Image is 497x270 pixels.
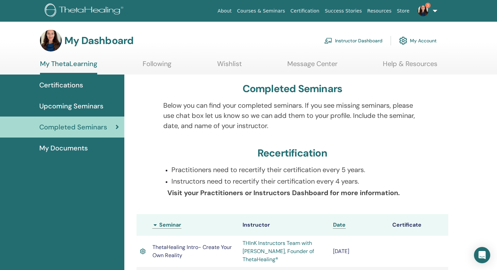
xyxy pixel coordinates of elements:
a: THInK Instructors Team with [PERSON_NAME], Founder of ThetaHealing® [243,240,314,263]
span: My Documents [39,143,88,153]
div: Open Intercom Messenger [474,247,490,263]
img: chalkboard-teacher.svg [324,38,332,44]
th: Instructor [239,214,330,236]
span: ThetaHealing Intro- Create Your Own Reality [152,244,232,259]
img: default.jpg [40,30,62,51]
a: Following [143,60,171,73]
a: Message Center [287,60,337,73]
img: Active Certificate [140,247,146,255]
span: Upcoming Seminars [39,101,103,111]
span: Completed Seminars [39,122,107,132]
a: Courses & Seminars [234,5,288,17]
img: cog.svg [399,35,407,46]
a: Store [394,5,412,17]
span: 3 [425,3,431,8]
p: Instructors need to recertify their certification every 4 years. [171,176,421,186]
img: logo.png [45,3,126,19]
a: Instructor Dashboard [324,33,382,48]
h3: My Dashboard [64,35,133,47]
a: About [215,5,234,17]
span: Certifications [39,80,83,90]
a: My Account [399,33,437,48]
h3: Completed Seminars [243,83,343,95]
p: Below you can find your completed seminars. If you see missing seminars, please use chat box let ... [163,100,421,131]
a: Certification [288,5,322,17]
a: Date [333,221,346,229]
a: My ThetaLearning [40,60,97,75]
a: Resources [365,5,394,17]
a: Help & Resources [383,60,437,73]
b: Visit your Practitioners or Instructors Dashboard for more information. [167,188,400,197]
th: Certificate [389,214,448,236]
a: Success Stories [322,5,365,17]
td: [DATE] [330,236,389,267]
a: Wishlist [217,60,242,73]
p: Practitioners need to recertify their certification every 5 years. [171,165,421,175]
img: default.jpg [418,5,429,16]
h3: Recertification [257,147,327,159]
